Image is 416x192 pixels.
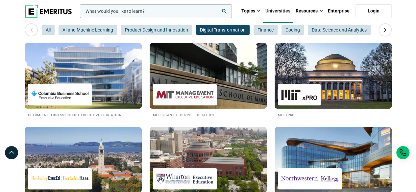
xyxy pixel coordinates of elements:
[278,112,388,117] h2: MIT xPRO
[150,43,267,117] a: Universities We Work With MIT Sloan Executive Education MIT Sloan Executive Education
[355,4,392,18] a: Login
[281,25,304,35] button: Coding
[254,25,278,35] button: Finance
[59,25,117,35] button: AI and Machine Learning
[144,40,273,112] img: Universities We Work With
[80,4,232,18] input: woocommerce-product-search-field-0
[275,43,392,117] a: Universities We Work With MIT xPRO MIT xPRO
[281,87,317,102] img: MIT xPRO
[31,171,88,186] img: Berkeley Executive Education
[281,171,338,186] img: Kellogg Executive Education
[121,25,192,35] button: Product Design and Innovation
[28,112,138,117] h2: Columbia Business School Executive Education
[275,43,392,109] img: Universities We Work With
[42,25,55,35] button: All
[196,25,250,35] button: Digital Transformation
[308,25,371,35] button: Data Science and Analytics
[156,87,213,102] img: MIT Sloan Executive Education
[25,43,142,109] img: Universities We Work With
[25,43,142,117] a: Universities We Work With Columbia Business School Executive Education Columbia Business School E...
[153,112,263,117] h2: MIT Sloan Executive Education
[156,171,213,186] img: Wharton Executive Education
[31,87,88,102] img: Columbia Business School Executive Education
